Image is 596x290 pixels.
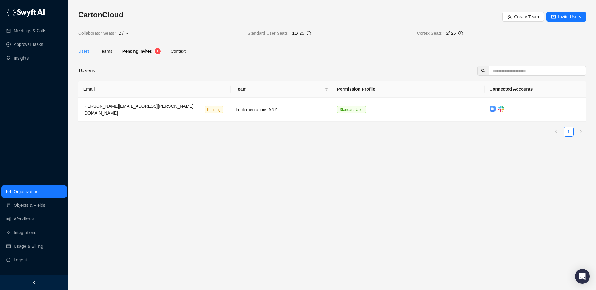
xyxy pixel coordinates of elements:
[6,258,11,262] span: logout
[155,48,161,54] sup: 1
[502,12,544,22] button: Create Team
[247,30,292,37] span: Standard User Seats
[231,98,332,122] td: Implementations ANZ
[292,31,304,36] span: 11 / 25
[490,106,496,112] img: zoom-DkfWWZB2.png
[576,127,586,137] button: right
[564,127,573,136] a: 1
[446,31,456,36] span: 2 / 25
[551,127,561,137] button: left
[83,104,194,116] span: [PERSON_NAME][EMAIL_ADDRESS][PERSON_NAME][DOMAIN_NAME]
[6,8,45,17] img: logo-05li4sbe.png
[14,213,34,225] a: Workflows
[579,130,583,134] span: right
[546,12,586,22] button: Invite Users
[332,81,485,98] th: Permission Profile
[14,25,46,37] a: Meetings & Calls
[78,30,119,37] span: Collaborator Seats
[236,86,322,93] span: Team
[575,269,590,284] div: Open Intercom Messenger
[205,106,223,113] span: Pending
[458,31,463,35] span: info-circle
[100,48,112,55] div: Teams
[156,49,159,53] span: 1
[481,69,485,73] span: search
[551,127,561,137] li: Previous Page
[32,280,36,285] span: left
[514,13,539,20] span: Create Team
[122,49,152,54] span: Pending Invites
[78,67,95,75] h5: 1 Users
[14,185,38,198] a: Organization
[485,81,586,98] th: Connected Accounts
[14,240,43,252] a: Usage & Billing
[14,254,27,266] span: Logout
[507,15,512,19] span: team
[119,30,128,37] span: 2 / ∞
[498,106,504,112] img: slack-Cn3INd-T.png
[337,106,366,113] span: Standard User
[171,48,186,55] div: Context
[78,48,90,55] div: Users
[325,87,328,91] span: filter
[576,127,586,137] li: Next Page
[14,226,36,239] a: Integrations
[14,38,43,51] a: Approval Tasks
[14,52,29,64] a: Insights
[78,10,502,20] h3: CartonCloud
[551,15,556,19] span: mail
[14,199,45,211] a: Objects & Fields
[78,81,231,98] th: Email
[564,127,574,137] li: 1
[323,84,330,94] span: filter
[558,13,581,20] span: Invite Users
[417,30,446,37] span: Cortex Seats
[307,31,311,35] span: info-circle
[554,130,558,134] span: left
